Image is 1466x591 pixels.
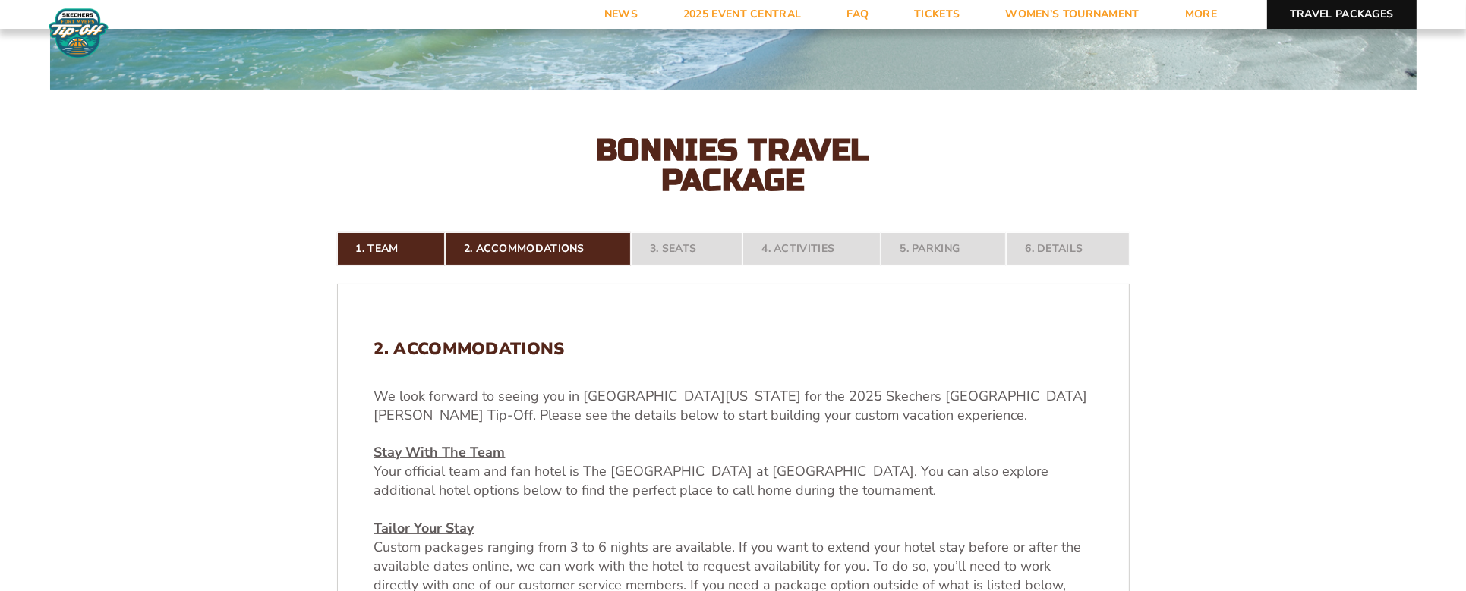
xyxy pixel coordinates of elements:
[46,8,112,59] img: Fort Myers Tip-Off
[374,339,1092,359] h2: 2. Accommodations
[374,443,506,461] u: Stay With The Team
[374,443,1092,501] p: Your official team and fan hotel is The [GEOGRAPHIC_DATA] at [GEOGRAPHIC_DATA]. You can also expl...
[566,135,900,196] h2: Bonnies Travel Package
[374,387,1092,425] p: We look forward to seeing you in [GEOGRAPHIC_DATA][US_STATE] for the 2025 Skechers [GEOGRAPHIC_DA...
[374,519,474,537] u: Tailor Your Stay
[337,232,445,266] a: 1. Team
